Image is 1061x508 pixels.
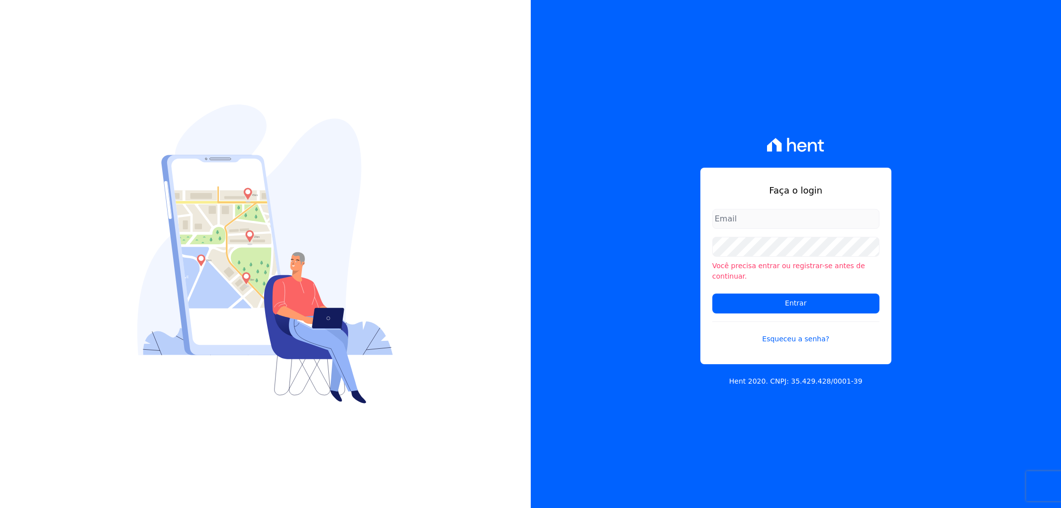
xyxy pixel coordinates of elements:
[137,104,393,404] img: Login
[712,209,879,229] input: Email
[712,321,879,344] a: Esqueceu a senha?
[729,376,863,387] p: Hent 2020. CNPJ: 35.429.428/0001-39
[712,294,879,313] input: Entrar
[712,261,879,282] li: Você precisa entrar ou registrar-se antes de continuar.
[712,184,879,197] h1: Faça o login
